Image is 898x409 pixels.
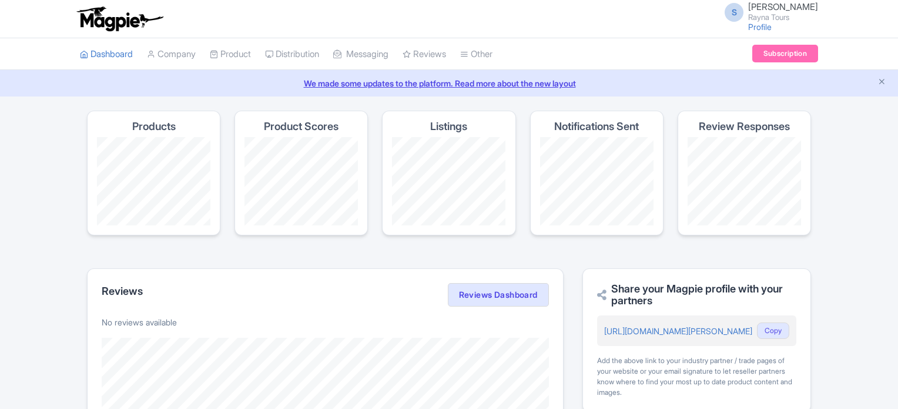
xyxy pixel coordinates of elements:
span: S [725,3,743,22]
small: Rayna Tours [748,14,818,21]
p: No reviews available [102,316,549,328]
h4: Product Scores [264,121,339,132]
h4: Products [132,121,176,132]
div: Add the above link to your industry partner / trade pages of your website or your email signature... [597,355,796,398]
a: Reviews [403,38,446,71]
h4: Listings [430,121,467,132]
a: S [PERSON_NAME] Rayna Tours [718,2,818,21]
a: We made some updates to the platform. Read more about the new layout [7,77,891,89]
a: Dashboard [80,38,133,71]
h2: Share your Magpie profile with your partners [597,283,796,307]
a: Other [460,38,492,71]
a: Profile [748,22,772,32]
h2: Reviews [102,285,143,297]
a: Reviews Dashboard [448,283,549,307]
a: Subscription [752,45,818,62]
button: Copy [757,322,789,339]
img: logo-ab69f6fb50320c5b225c76a69d11143b.png [74,6,165,32]
a: Company [147,38,196,71]
h4: Review Responses [699,121,790,132]
span: [PERSON_NAME] [748,1,818,12]
button: Close announcement [877,76,886,89]
a: Messaging [333,38,388,71]
h4: Notifications Sent [554,121,639,132]
a: [URL][DOMAIN_NAME][PERSON_NAME] [604,326,752,336]
a: Distribution [265,38,319,71]
a: Product [210,38,251,71]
